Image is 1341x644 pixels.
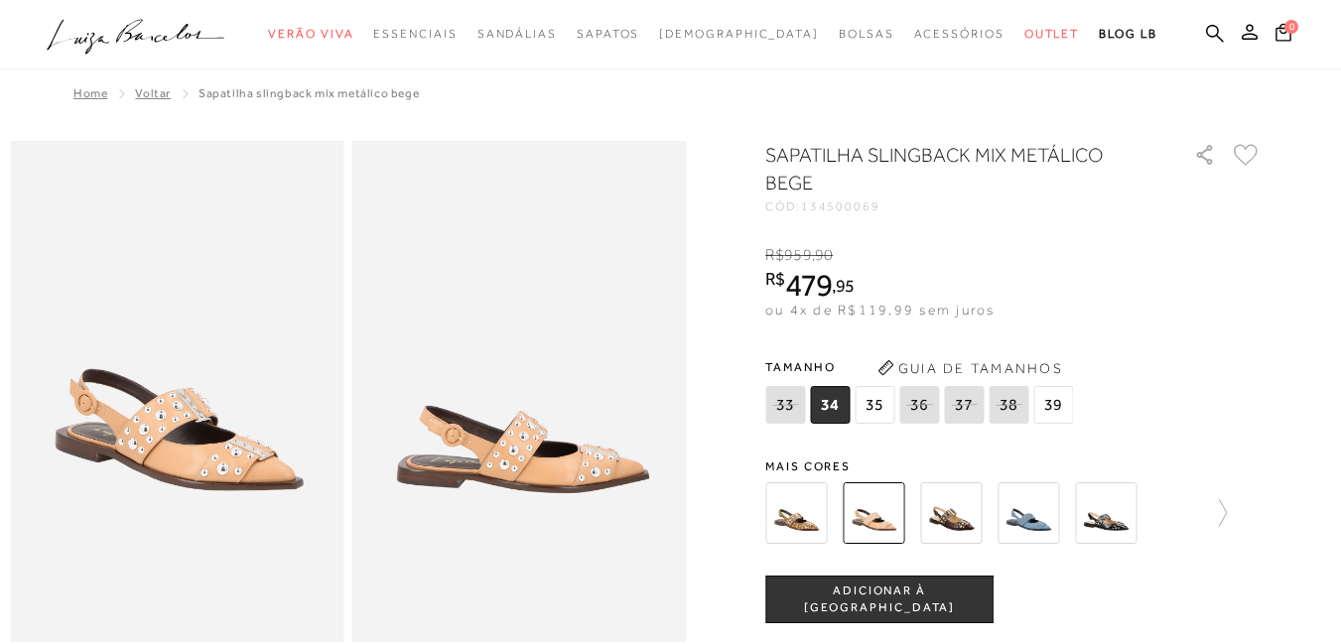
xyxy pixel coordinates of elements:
span: 37 [944,386,984,424]
img: image [352,141,687,642]
span: BLOG LB [1099,27,1156,41]
span: 36 [899,386,939,424]
img: image [10,141,344,642]
span: 35 [855,386,894,424]
span: [DEMOGRAPHIC_DATA] [659,27,819,41]
img: SAPATILHA SLINGBACK MIX METÁLICO ANIMAL PRINT NATURAL [765,482,827,544]
span: 34 [810,386,850,424]
span: 90 [815,246,833,264]
span: Tamanho [765,352,1078,382]
span: Mais cores [765,460,1262,472]
i: R$ [765,246,784,264]
a: noSubCategoriesText [1024,16,1080,53]
a: noSubCategoriesText [373,16,457,53]
a: Voltar [135,86,171,100]
i: , [832,277,855,295]
img: SAPATILHA SLINGBACK MIX METÁLICO JEANS INDIGO [998,482,1059,544]
span: 479 [785,267,832,303]
span: 33 [765,386,805,424]
span: Essenciais [373,27,457,41]
a: noSubCategoriesText [477,16,557,53]
span: Bolsas [839,27,894,41]
a: noSubCategoriesText [268,16,353,53]
span: Verão Viva [268,27,353,41]
span: 39 [1033,386,1073,424]
span: Acessórios [914,27,1005,41]
span: Outlet [1024,27,1080,41]
img: SAPATILHA SLINGBACK MIX METÁLICO EM COURO CAFÉ [920,482,982,544]
span: 134500069 [801,199,880,213]
span: 959 [784,246,811,264]
a: BLOG LB [1099,16,1156,53]
span: SAPATILHA SLINGBACK MIX METÁLICO BEGE [199,86,419,100]
div: CÓD: [765,200,1162,212]
img: SAPATILHA SLINGBACK MIX METÁLICO BEGE [843,482,904,544]
button: ADICIONAR À [GEOGRAPHIC_DATA] [765,576,994,623]
a: noSubCategoriesText [914,16,1005,53]
i: , [812,246,834,264]
a: noSubCategoriesText [839,16,894,53]
span: 95 [836,275,855,296]
span: Sandálias [477,27,557,41]
img: Sapatilha slingback mix metálico preta [1075,482,1137,544]
span: ou 4x de R$119,99 sem juros [765,302,995,318]
span: 38 [989,386,1028,424]
a: noSubCategoriesText [659,16,819,53]
a: noSubCategoriesText [577,16,639,53]
h1: SAPATILHA SLINGBACK MIX METÁLICO BEGE [765,141,1138,196]
i: R$ [765,270,785,288]
button: Guia de Tamanhos [871,352,1069,384]
button: 0 [1270,22,1297,49]
span: 0 [1284,20,1298,34]
span: Sapatos [577,27,639,41]
a: Home [73,86,107,100]
span: ADICIONAR À [GEOGRAPHIC_DATA] [766,582,993,617]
